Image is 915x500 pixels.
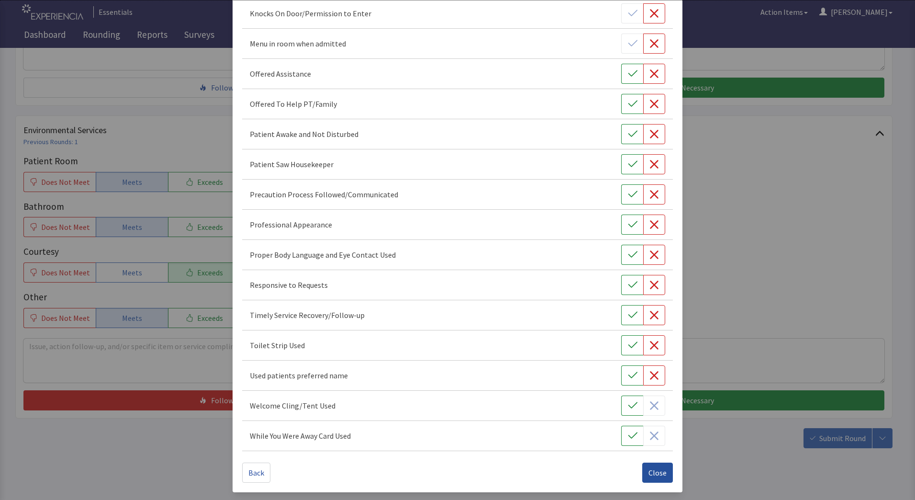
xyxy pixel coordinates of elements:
[250,189,398,200] p: Precaution Process Followed/Communicated
[250,249,396,261] p: Proper Body Language and Eye Contact Used
[250,38,346,49] p: Menu in room when admitted
[250,430,351,442] p: While You Were Away Card Used
[250,128,358,140] p: Patient Awake and Not Disturbed
[250,98,337,110] p: Offered To Help PT/Family
[248,467,264,478] span: Back
[250,8,371,19] p: Knocks On Door/Permission to Enter
[250,159,334,170] p: Patient Saw Housekeeper
[250,219,332,230] p: Professional Appearance
[648,467,667,478] span: Close
[250,309,365,321] p: Timely Service Recovery/Follow-up
[250,68,311,80] p: Offered Assistance
[642,463,673,483] button: Close
[250,370,348,381] p: Used patients preferred name
[250,340,305,351] p: Toilet Strip Used
[250,400,335,411] p: Welcome Cling/Tent Used
[250,279,328,291] p: Responsive to Requests
[242,463,270,483] button: Back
